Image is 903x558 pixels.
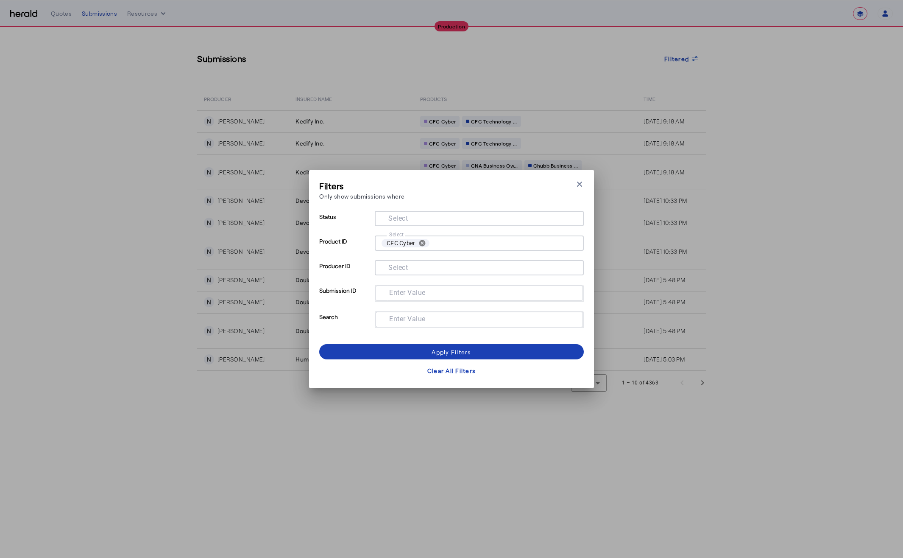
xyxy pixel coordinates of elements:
h3: Filters [319,180,405,192]
mat-chip-grid: Selection [382,262,577,272]
mat-chip-grid: Selection [382,287,576,297]
div: Clear All Filters [427,366,476,375]
button: Apply Filters [319,344,584,359]
mat-label: Select [388,264,408,272]
p: Submission ID [319,285,371,311]
p: Product ID [319,236,371,260]
mat-label: Select [389,231,404,237]
mat-label: Enter Value [389,315,426,323]
p: Status [319,211,371,236]
div: Apply Filters [432,348,471,356]
p: Only show submissions where [319,192,405,201]
mat-label: Enter Value [389,289,426,297]
mat-chip-grid: Selection [382,213,577,223]
p: Producer ID [319,260,371,285]
button: Clear All Filters [319,363,584,378]
p: Search [319,311,371,337]
button: remove CFC Cyber [415,239,429,247]
mat-label: Select [388,214,408,222]
span: CFC Cyber [387,239,415,247]
mat-chip-grid: Selection [382,314,576,324]
mat-chip-grid: Selection [382,237,577,249]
